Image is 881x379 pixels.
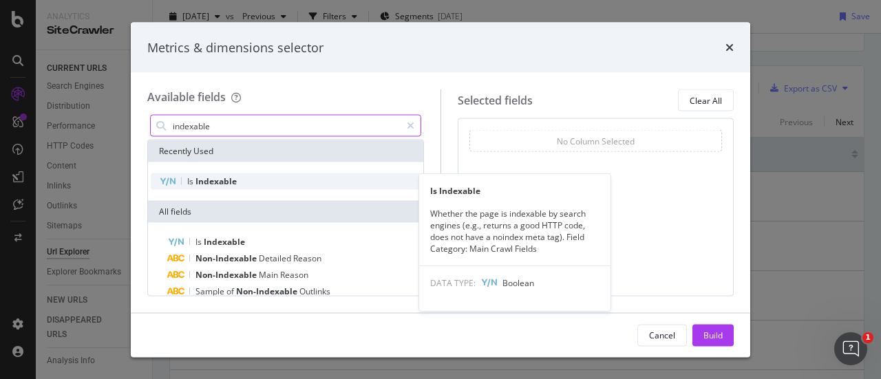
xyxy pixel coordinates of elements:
span: Non-Indexable [236,285,299,297]
button: Build [692,324,734,346]
div: modal [131,22,750,357]
span: of [226,285,236,297]
div: Recently Used [148,140,423,162]
div: Available fields [147,89,226,105]
span: Indexable [204,236,245,248]
iframe: Intercom live chat [834,332,867,365]
span: Reason [280,269,308,281]
div: All fields [148,201,423,223]
input: Search by field name [171,116,401,136]
div: Clear All [690,94,722,106]
div: Selected fields [458,92,533,108]
span: Sample [195,285,226,297]
span: Is [187,175,195,187]
span: Non-Indexable [195,269,259,281]
span: Detailed [259,252,293,264]
div: Build [703,329,723,340]
div: times [725,39,734,56]
div: Cancel [649,329,675,340]
span: Is [195,236,204,248]
span: Indexable [195,175,237,187]
span: DATA TYPE: [430,277,476,289]
div: No Column Selected [557,135,635,147]
span: Non-Indexable [195,252,259,264]
span: 1 [862,332,873,343]
div: Whether the page is indexable by search engines (e.g., returns a good HTTP code, does not have a ... [419,207,611,255]
span: Outlinks [299,285,330,297]
button: Clear All [678,89,734,111]
span: Boolean [502,277,534,289]
span: Reason [293,252,321,264]
span: Main [259,269,280,281]
button: Cancel [637,324,687,346]
div: Is Indexable [419,184,611,196]
div: Metrics & dimensions selector [147,39,323,56]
